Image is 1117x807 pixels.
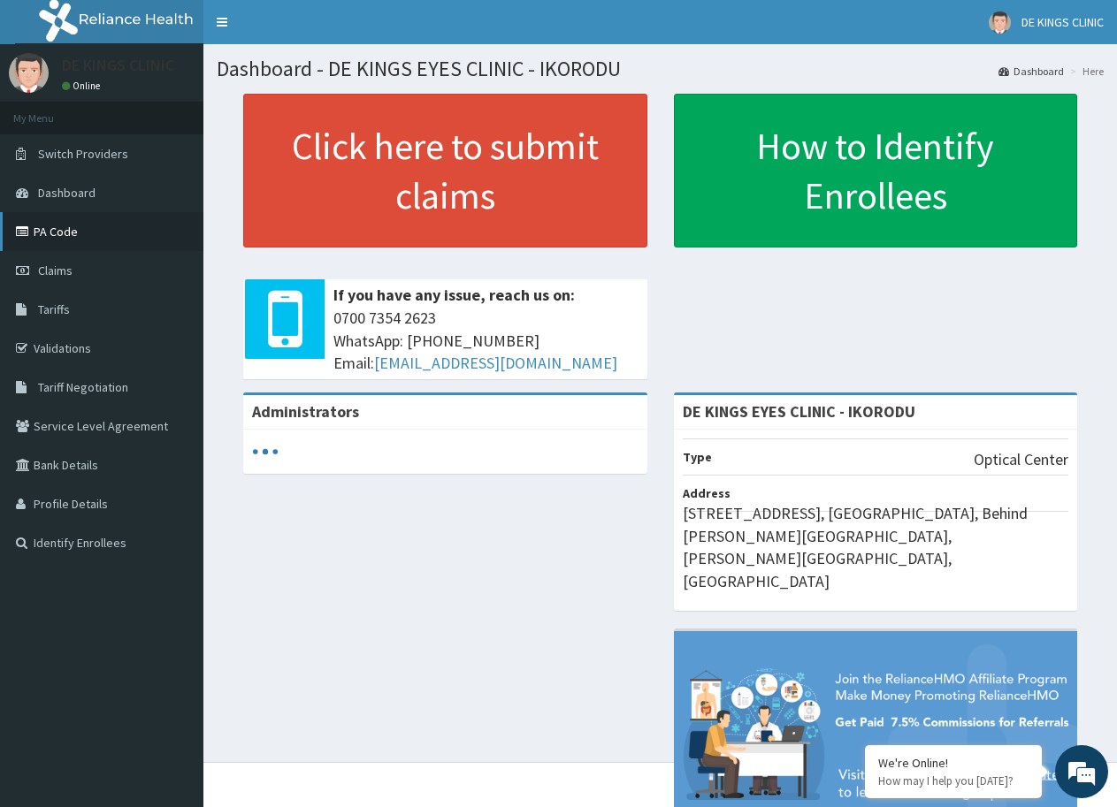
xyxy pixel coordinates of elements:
a: [EMAIL_ADDRESS][DOMAIN_NAME] [374,353,617,373]
span: DE KINGS CLINIC [1021,14,1104,30]
p: DE KINGS CLINIC [62,57,174,73]
span: Dashboard [38,185,96,201]
h1: Dashboard - DE KINGS EYES CLINIC - IKORODU [217,57,1104,80]
span: Claims [38,263,73,278]
img: User Image [989,11,1011,34]
span: Tariffs [38,301,70,317]
b: Address [683,485,731,501]
span: Switch Providers [38,146,128,162]
b: Type [683,449,712,465]
a: Online [62,80,104,92]
a: Dashboard [998,64,1064,79]
strong: DE KINGS EYES CLINIC - IKORODU [683,401,915,422]
a: Click here to submit claims [243,94,647,247]
img: User Image [9,53,49,93]
a: How to Identify Enrollees [674,94,1078,247]
b: Administrators [252,401,359,422]
li: Here [1066,64,1104,79]
p: [STREET_ADDRESS], [GEOGRAPHIC_DATA], Behind [PERSON_NAME][GEOGRAPHIC_DATA], [PERSON_NAME][GEOGRAP... [683,502,1069,593]
span: Tariff Negotiation [38,379,128,395]
svg: audio-loading [252,438,279,465]
b: If you have any issue, reach us on: [333,285,575,305]
p: Optical Center [974,448,1068,471]
div: We're Online! [878,755,1029,771]
span: 0700 7354 2623 WhatsApp: [PHONE_NUMBER] Email: [333,307,639,375]
p: How may I help you today? [878,773,1029,788]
